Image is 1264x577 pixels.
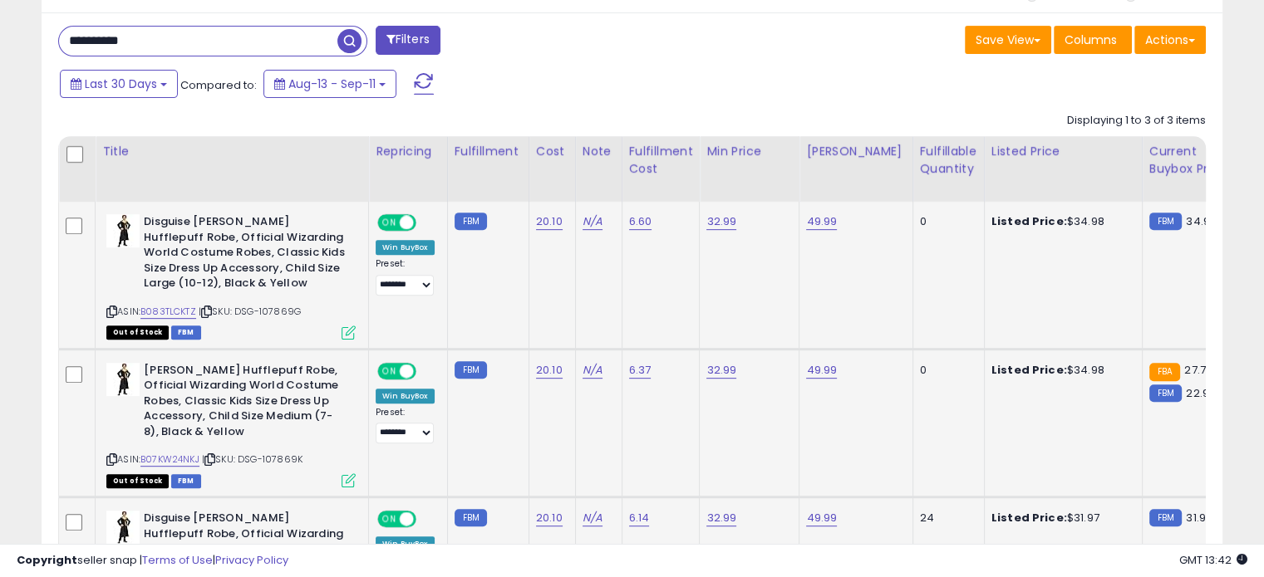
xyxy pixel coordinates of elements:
[106,363,356,486] div: ASIN:
[806,143,905,160] div: [PERSON_NAME]
[414,364,440,378] span: OFF
[991,511,1129,526] div: $31.97
[991,362,1067,378] b: Listed Price:
[288,76,376,92] span: Aug-13 - Sep-11
[1054,26,1132,54] button: Columns
[1149,143,1235,178] div: Current Buybox Price
[806,362,837,379] a: 49.99
[180,77,257,93] span: Compared to:
[920,363,971,378] div: 0
[379,216,400,230] span: ON
[414,216,440,230] span: OFF
[17,553,288,569] div: seller snap | |
[376,240,435,255] div: Win BuyBox
[106,214,140,247] img: 31erH-1SAgL._SL40_.jpg
[1186,213,1217,229] span: 34.98
[991,213,1067,229] b: Listed Price:
[376,143,440,160] div: Repricing
[455,509,487,526] small: FBM
[706,143,792,160] div: Min Price
[376,407,435,444] div: Preset:
[536,213,563,230] a: 20.10
[379,364,400,378] span: ON
[171,474,201,488] span: FBM
[106,214,356,337] div: ASIN:
[583,510,602,526] a: N/A
[455,143,522,160] div: Fulfillment
[85,76,157,92] span: Last 30 Days
[1149,213,1182,230] small: FBM
[106,511,140,544] img: 31erH-1SAgL._SL40_.jpg
[1149,384,1182,402] small: FBM
[106,474,169,488] span: All listings that are currently out of stock and unavailable for purchase on Amazon
[1065,32,1117,48] span: Columns
[144,214,346,296] b: Disguise [PERSON_NAME] Hufflepuff Robe, Official Wizarding World Costume Robes, Classic Kids Size...
[629,510,650,526] a: 6.14
[376,258,435,296] div: Preset:
[171,325,201,340] span: FBM
[455,361,487,379] small: FBM
[1184,362,1212,378] span: 27.79
[706,213,736,230] a: 32.99
[140,452,199,467] a: B07KW24NKJ
[706,362,736,379] a: 32.99
[920,511,971,526] div: 24
[215,552,288,568] a: Privacy Policy
[583,143,615,160] div: Note
[806,213,837,230] a: 49.99
[1134,26,1206,54] button: Actions
[455,213,487,230] small: FBM
[106,363,140,396] img: 31erH-1SAgL._SL40_.jpg
[106,325,169,340] span: All listings that are currently out of stock and unavailable for purchase on Amazon
[17,552,77,568] strong: Copyright
[583,362,602,379] a: N/A
[806,510,837,526] a: 49.99
[536,362,563,379] a: 20.10
[1067,113,1206,129] div: Displaying 1 to 3 of 3 items
[1179,552,1247,568] span: 2025-10-12 13:42 GMT
[536,143,568,160] div: Cost
[102,143,361,160] div: Title
[920,214,971,229] div: 0
[144,363,346,444] b: [PERSON_NAME] Hufflepuff Robe, Official Wizarding World Costume Robes, Classic Kids Size Dress Up...
[991,214,1129,229] div: $34.98
[376,389,435,403] div: Win BuyBox
[991,143,1135,160] div: Listed Price
[629,143,693,178] div: Fulfillment Cost
[263,70,396,98] button: Aug-13 - Sep-11
[991,363,1129,378] div: $34.98
[965,26,1051,54] button: Save View
[376,26,440,55] button: Filters
[1149,509,1182,526] small: FBM
[142,552,213,568] a: Terms of Use
[199,305,301,318] span: | SKU: DSG-107869G
[414,512,440,526] span: OFF
[140,305,196,319] a: B083TLCKTZ
[1186,510,1212,526] span: 31.97
[536,510,563,526] a: 20.10
[991,510,1067,526] b: Listed Price:
[583,213,602,230] a: N/A
[1186,385,1217,401] span: 22.94
[60,70,178,98] button: Last 30 Days
[629,213,652,230] a: 6.60
[379,512,400,526] span: ON
[1149,363,1180,381] small: FBA
[920,143,977,178] div: Fulfillable Quantity
[629,362,652,379] a: 6.37
[202,452,302,466] span: | SKU: DSG-107869K
[706,510,736,526] a: 32.99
